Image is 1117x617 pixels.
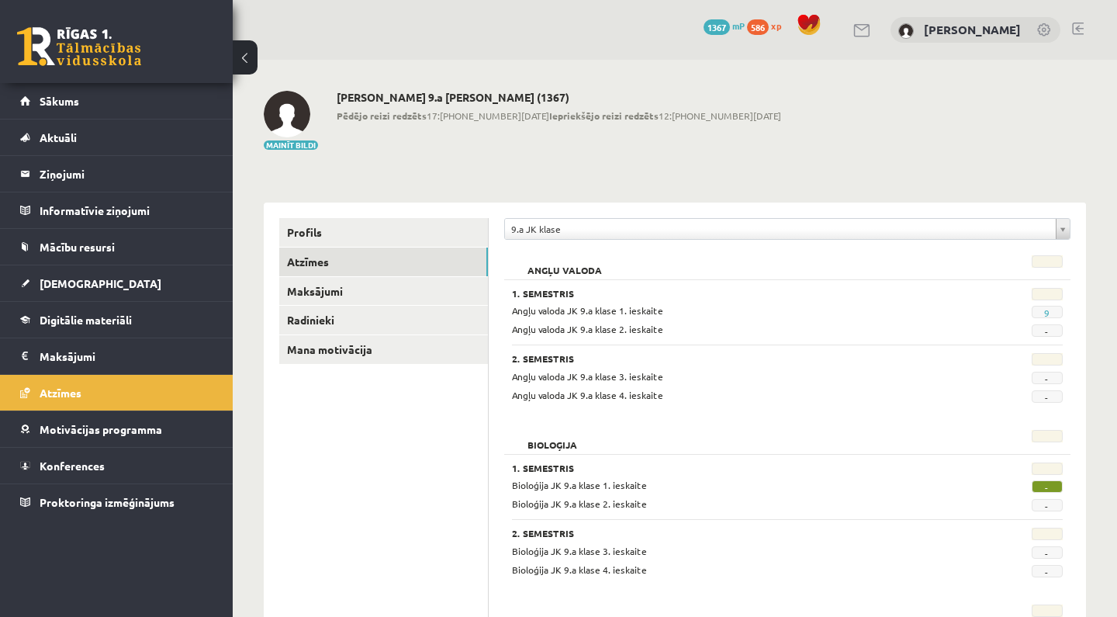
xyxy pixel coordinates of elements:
[704,19,745,32] a: 1367 mP
[771,19,781,32] span: xp
[40,276,161,290] span: [DEMOGRAPHIC_DATA]
[20,120,213,155] a: Aktuāli
[512,563,647,576] span: Bioloģija JK 9.a klase 4. ieskaite
[1044,307,1050,319] a: 9
[20,411,213,447] a: Motivācijas programma
[40,94,79,108] span: Sākums
[264,91,310,137] img: Izabella Bebre
[337,109,427,122] b: Pēdējo reizi redzēts
[898,23,914,39] img: Izabella Bebre
[511,219,1050,239] span: 9.a JK klase
[924,22,1021,37] a: [PERSON_NAME]
[732,19,745,32] span: mP
[1032,372,1063,384] span: -
[1032,324,1063,337] span: -
[337,109,781,123] span: 17:[PHONE_NUMBER][DATE] 12:[PHONE_NUMBER][DATE]
[512,528,967,539] h3: 2. Semestris
[40,240,115,254] span: Mācību resursi
[1032,499,1063,511] span: -
[512,304,663,317] span: Angļu valoda JK 9.a klase 1. ieskaite
[279,335,488,364] a: Mana motivācija
[264,140,318,150] button: Mainīt bildi
[40,156,213,192] legend: Ziņojumi
[337,91,781,104] h2: [PERSON_NAME] 9.a [PERSON_NAME] (1367)
[17,27,141,66] a: Rīgas 1. Tālmācības vidusskola
[1032,546,1063,559] span: -
[20,83,213,119] a: Sākums
[512,497,647,510] span: Bioloģija JK 9.a klase 2. ieskaite
[512,463,967,473] h3: 1. Semestris
[20,156,213,192] a: Ziņojumi
[747,19,789,32] a: 586 xp
[40,130,77,144] span: Aktuāli
[512,545,647,557] span: Bioloģija JK 9.a klase 3. ieskaite
[512,255,617,271] h2: Angļu valoda
[40,422,162,436] span: Motivācijas programma
[20,302,213,338] a: Digitālie materiāli
[512,479,647,491] span: Bioloģija JK 9.a klase 1. ieskaite
[1032,480,1063,493] span: -
[20,229,213,265] a: Mācību resursi
[512,389,663,401] span: Angļu valoda JK 9.a klase 4. ieskaite
[279,277,488,306] a: Maksājumi
[279,306,488,334] a: Radinieki
[1032,390,1063,403] span: -
[279,248,488,276] a: Atzīmes
[40,459,105,473] span: Konferences
[704,19,730,35] span: 1367
[40,192,213,228] legend: Informatīvie ziņojumi
[20,192,213,228] a: Informatīvie ziņojumi
[20,375,213,411] a: Atzīmes
[512,430,593,445] h2: Bioloģija
[20,448,213,484] a: Konferences
[1032,565,1063,577] span: -
[512,288,967,299] h3: 1. Semestris
[40,338,213,374] legend: Maksājumi
[505,219,1070,239] a: 9.a JK klase
[40,313,132,327] span: Digitālie materiāli
[40,495,175,509] span: Proktoringa izmēģinājums
[549,109,659,122] b: Iepriekšējo reizi redzēts
[512,323,663,335] span: Angļu valoda JK 9.a klase 2. ieskaite
[20,484,213,520] a: Proktoringa izmēģinājums
[512,353,967,364] h3: 2. Semestris
[40,386,81,400] span: Atzīmes
[512,370,663,383] span: Angļu valoda JK 9.a klase 3. ieskaite
[747,19,769,35] span: 586
[20,338,213,374] a: Maksājumi
[279,218,488,247] a: Profils
[20,265,213,301] a: [DEMOGRAPHIC_DATA]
